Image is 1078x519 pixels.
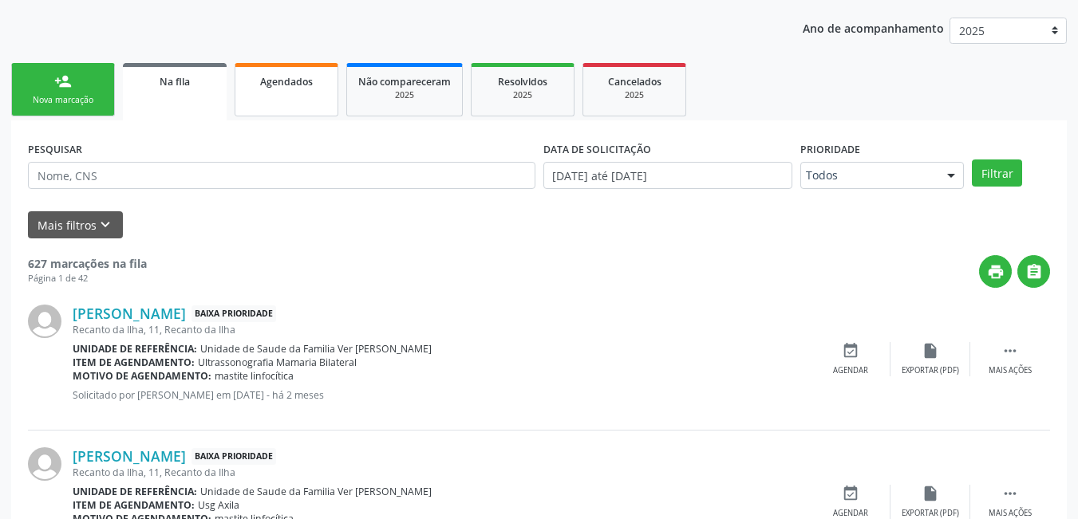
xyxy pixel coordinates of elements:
[198,356,357,369] span: Ultrassonografia Mamaria Bilateral
[28,272,147,285] div: Página 1 de 42
[28,305,61,338] img: img
[73,323,811,336] div: Recanto da Ilha, 11, Recanto da Ilha
[28,256,147,271] strong: 627 marcações na fila
[842,342,859,360] i: event_available
[989,365,1032,376] div: Mais ações
[73,498,195,512] b: Item de agendamento:
[73,356,195,369] b: Item de agendamento:
[498,75,547,88] span: Resolvidos
[922,342,939,360] i: insert_drive_file
[833,365,868,376] div: Agendar
[803,18,944,37] p: Ano de acompanhamento
[28,137,82,162] label: PESQUISAR
[28,211,123,239] button: Mais filtroskeyboard_arrow_down
[73,466,811,479] div: Recanto da Ilha, 11, Recanto da Ilha
[192,305,276,322] span: Baixa Prioridade
[1001,485,1019,502] i: 
[979,255,1012,288] button: print
[215,369,294,383] span: mastite linfocítica
[192,448,276,465] span: Baixa Prioridade
[902,365,959,376] div: Exportar (PDF)
[54,73,72,90] div: person_add
[989,508,1032,519] div: Mais ações
[73,388,811,402] p: Solicitado por [PERSON_NAME] em [DATE] - há 2 meses
[543,137,651,162] label: DATA DE SOLICITAÇÃO
[23,94,103,106] div: Nova marcação
[806,167,931,183] span: Todos
[800,137,860,162] label: Prioridade
[1025,263,1043,281] i: 
[987,263,1005,281] i: print
[73,369,211,383] b: Motivo de agendamento:
[160,75,190,88] span: Na fila
[73,342,197,356] b: Unidade de referência:
[200,342,432,356] span: Unidade de Saude da Familia Ver [PERSON_NAME]
[833,508,868,519] div: Agendar
[842,485,859,502] i: event_available
[902,508,959,519] div: Exportar (PDF)
[1001,342,1019,360] i: 
[260,75,313,88] span: Agendados
[972,159,1022,187] button: Filtrar
[358,89,451,101] div: 2025
[73,485,197,498] b: Unidade de referência:
[28,447,61,481] img: img
[922,485,939,502] i: insert_drive_file
[483,89,563,101] div: 2025
[608,75,661,88] span: Cancelados
[73,447,186,465] a: [PERSON_NAME]
[73,305,186,322] a: [PERSON_NAME]
[198,498,239,512] span: Usg Axila
[97,216,114,234] i: keyboard_arrow_down
[200,485,432,498] span: Unidade de Saude da Familia Ver [PERSON_NAME]
[28,162,535,189] input: Nome, CNS
[594,89,674,101] div: 2025
[1017,255,1050,288] button: 
[358,75,451,88] span: Não compareceram
[543,162,793,189] input: Selecione um intervalo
